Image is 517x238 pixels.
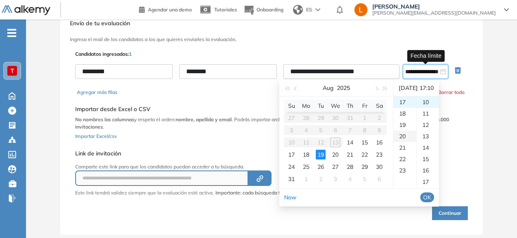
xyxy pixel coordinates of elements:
th: Su [284,100,299,112]
td: 2025-08-29 [357,161,372,173]
h5: Importar desde Excel o CSV [75,106,468,113]
th: Th [343,100,357,112]
p: Comparte este link para que los candidatos puedan acceder a tu búsqueda. [75,163,383,170]
p: Este link tendrá validez siempre que la evaluación esté activa. [75,189,214,197]
button: Borrar todo [438,89,465,96]
h3: Ingresa el mail de los candidatos a los que quieres enviarles la evaluación. [70,37,473,42]
td: 2025-08-16 [372,136,387,148]
th: Tu [313,100,328,112]
div: 1 [301,174,311,184]
p: Candidatos ingresados: [75,50,132,58]
a: Agendar una demo [139,4,192,14]
td: 2025-09-02 [313,173,328,185]
td: 2025-08-19 [313,148,328,161]
td: 2025-08-14 [343,136,357,148]
i: - [7,32,16,34]
th: We [328,100,343,112]
b: límite de 10.000 invitaciones [75,116,449,130]
b: nombre, apellido y email [176,116,232,122]
span: Tutoriales [214,7,237,13]
div: 28 [345,162,355,172]
div: 4 [345,174,355,184]
div: 12 [417,119,439,131]
b: No nombres las columnas [75,116,134,122]
div: 14 [345,138,355,147]
div: 26 [316,162,326,172]
td: 2025-08-17 [284,148,299,161]
td: 2025-09-01 [299,173,313,185]
div: Widget de chat [371,144,517,238]
td: 2025-09-03 [328,173,343,185]
p: y respeta el orden: . Podrás importar archivos de . Cada evaluación tiene un . [75,116,468,131]
div: 24 [287,162,296,172]
span: [PERSON_NAME][EMAIL_ADDRESS][DOMAIN_NAME] [372,10,496,16]
td: 2025-08-28 [343,161,357,173]
div: 19 [316,150,326,159]
div: 25 [301,162,311,172]
div: [DATE] 17:10 [397,80,436,96]
th: Fr [357,100,372,112]
td: 2025-08-20 [328,148,343,161]
div: 16 [374,138,384,147]
h3: Envío de tu evaluación [70,20,473,27]
td: 2025-08-22 [357,148,372,161]
div: 2 [316,174,326,184]
span: Onboarding [256,7,283,13]
button: Aug [323,80,334,96]
div: 20 [393,131,416,142]
div: 10 [417,96,439,108]
div: Fecha límite [407,50,445,62]
div: 18 [393,108,416,119]
span: 1 [129,51,132,57]
th: Sa [372,100,387,112]
div: 31 [287,174,296,184]
div: 19 [393,119,416,131]
div: 21 [345,150,355,159]
iframe: Chat Widget [371,144,517,238]
td: 2025-08-26 [313,161,328,173]
td: 2025-08-27 [328,161,343,173]
img: world [293,5,303,15]
div: 3 [330,174,340,184]
div: 21 [393,142,416,153]
div: 27 [330,162,340,172]
a: Now [284,194,296,201]
div: 20 [330,150,340,159]
div: 11 [417,108,439,119]
span: [PERSON_NAME] [372,3,496,10]
td: 2025-09-05 [357,173,372,185]
td: 2025-08-25 [299,161,313,173]
div: 18 [301,150,311,159]
div: 17 [287,150,296,159]
td: 2025-08-24 [284,161,299,173]
td: 2025-08-15 [357,136,372,148]
span: Importar Excel/csv [75,133,117,139]
h5: Link de invitación [75,150,383,157]
div: 17 [393,96,416,108]
span: Importante: cada búsqueda tiene capacidad para máximo [215,189,383,197]
span: T [11,68,14,74]
button: Importar Excel/csv [75,131,117,140]
span: Agendar una demo [148,7,192,13]
div: 5 [360,174,369,184]
img: arrow [315,8,320,11]
span: ES [306,6,312,13]
div: 14 [417,142,439,153]
button: Onboarding [243,1,283,19]
button: Agregar más filas [77,89,117,96]
div: 15 [360,138,369,147]
img: Logo [2,5,50,15]
button: 2025 [337,80,350,96]
div: 13 [417,131,439,142]
th: Mo [299,100,313,112]
td: 2025-08-21 [343,148,357,161]
td: 2025-08-31 [284,173,299,185]
td: 2025-09-04 [343,173,357,185]
div: 22 [360,150,369,159]
div: 29 [360,162,369,172]
td: 2025-08-18 [299,148,313,161]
